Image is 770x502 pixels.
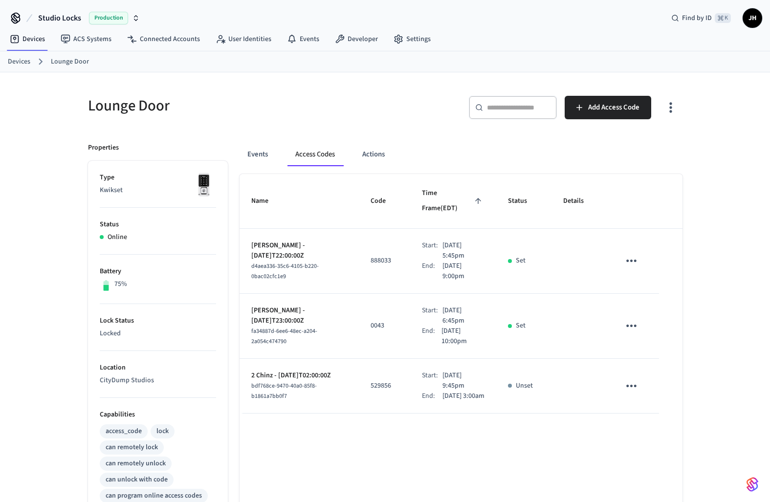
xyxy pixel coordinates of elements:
span: Studio Locks [38,12,81,24]
p: Type [100,173,216,183]
p: [PERSON_NAME] - [DATE]T23:00:00Z [251,306,348,326]
p: [DATE] 6:45pm [442,306,484,326]
div: Find by ID⌘ K [663,9,739,27]
span: bdf768ce-9470-40a0-85f8-b1861a7bb0f7 [251,382,317,400]
p: Status [100,219,216,230]
span: ⌘ K [715,13,731,23]
p: Set [516,321,526,331]
a: Devices [8,57,30,67]
span: fa34887d-6ee6-48ec-a204-2a054c474790 [251,327,317,346]
p: [DATE] 10:00pm [441,326,484,347]
p: Kwikset [100,185,216,196]
div: can remotely lock [106,442,158,453]
div: Start: [422,306,442,326]
div: lock [156,426,169,437]
div: can unlock with code [106,475,168,485]
p: 888033 [371,256,398,266]
img: Kwikset Halo Touchscreen Wifi Enabled Smart Lock, Polished Chrome, Front [192,173,216,197]
div: End: [422,261,442,282]
p: Lock Status [100,316,216,326]
div: ant example [240,143,682,166]
div: can program online access codes [106,491,202,501]
a: Devices [2,30,53,48]
button: Access Codes [287,143,343,166]
a: Events [279,30,327,48]
p: Locked [100,328,216,339]
p: Properties [88,143,119,153]
a: Connected Accounts [119,30,208,48]
div: can remotely unlock [106,458,166,469]
div: Start: [422,371,442,391]
h5: Lounge Door [88,96,379,116]
span: Status [508,194,540,209]
p: [PERSON_NAME] - [DATE]T22:00:00Z [251,240,348,261]
img: SeamLogoGradient.69752ec5.svg [747,477,758,492]
p: 2 Chinz - [DATE]T02:00:00Z [251,371,348,381]
span: Time Frame(EDT) [422,186,484,217]
p: [DATE] 9:45pm [442,371,484,391]
div: Start: [422,240,442,261]
span: Find by ID [682,13,712,23]
p: Online [108,232,127,242]
button: JH [743,8,762,28]
p: [DATE] 9:00pm [442,261,484,282]
div: End: [422,391,442,401]
a: Developer [327,30,386,48]
span: Name [251,194,281,209]
p: 529856 [371,381,398,391]
a: Lounge Door [51,57,89,67]
p: Unset [516,381,533,391]
p: 75% [114,279,127,289]
div: access_code [106,426,142,437]
span: Production [89,12,128,24]
button: Add Access Code [565,96,651,119]
p: Set [516,256,526,266]
button: Actions [354,143,393,166]
span: JH [744,9,761,27]
p: Battery [100,266,216,277]
p: Capabilities [100,410,216,420]
a: User Identities [208,30,279,48]
span: d4aea336-35c6-4105-b220-0bac02cfc1e9 [251,262,319,281]
span: Add Access Code [588,101,639,114]
p: 0043 [371,321,398,331]
p: Location [100,363,216,373]
p: [DATE] 3:00am [442,391,484,401]
table: sticky table [240,174,682,414]
span: Code [371,194,398,209]
div: End: [422,326,441,347]
p: CityDump Studios [100,375,216,386]
p: [DATE] 5:45pm [442,240,484,261]
a: Settings [386,30,439,48]
button: Events [240,143,276,166]
span: Details [563,194,596,209]
a: ACS Systems [53,30,119,48]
